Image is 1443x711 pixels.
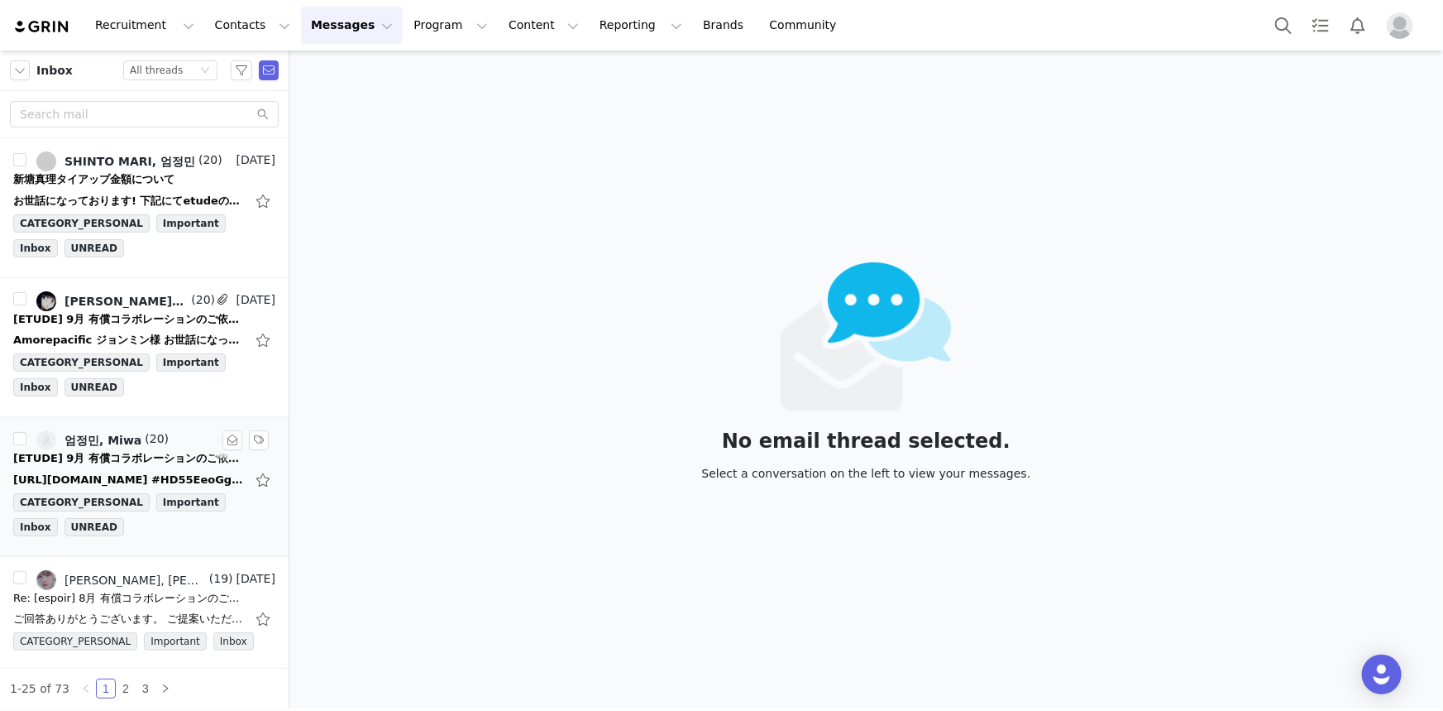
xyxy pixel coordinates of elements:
li: Previous Page [76,679,96,699]
i: icon: right [160,684,170,694]
a: [PERSON_NAME], [PERSON_NAME] [36,570,206,590]
div: [ETUDE] 9月 有償コラボレーションのご依頼（@sabon_246様） [13,311,245,328]
img: grin logo [13,19,71,35]
button: Reporting [590,7,692,44]
span: (20) [195,151,222,169]
li: 3 [136,679,155,699]
div: 엄정민, Miwa [65,434,141,447]
div: Re: [espoir] 8月 有償コラボレーションのご依頼（@seira_sw様） [13,590,245,607]
div: Select a conversation on the left to view your messages. [702,464,1031,483]
span: (19) [206,570,233,588]
span: Send Email [259,60,279,80]
li: 1-25 of 73 [10,679,69,699]
img: emails-empty2x.png [781,262,952,411]
img: 81f49241-bad2-4f7c-9382-2b81127225f6.jpg [36,570,56,590]
span: UNREAD [65,518,124,536]
div: [PERSON_NAME], [PERSON_NAME] [65,295,188,308]
a: [PERSON_NAME], [PERSON_NAME] [36,291,188,311]
img: 9f5de37f-36ce-4bf7-8334-b1c5580d9fb9--s.jpg [36,430,56,450]
span: CATEGORY_PERSONAL [13,353,150,372]
a: Community [760,7,854,44]
div: Amorepacific ジョンミン様 お世話になっております。 tagプロダクションの高田でございます。 商品発送のご連絡ありがとうございます。 お受け取り完了次第ご連絡させていただきます。 ... [13,332,245,348]
a: 3 [136,680,155,698]
div: [PERSON_NAME], [PERSON_NAME] [65,574,206,587]
a: 1 [97,680,115,698]
span: UNREAD [65,239,124,257]
img: placeholder-profile.jpg [1387,12,1413,39]
div: https://vt.tiktok.com/ZSDvQwaY5/ #HD55EeoGg6wCxtz3llDZwkW9mEgFtHHZX6inNcjWfe//4+KpwAy5JWMhZiq9bZI... [13,472,245,488]
div: All threads [130,61,183,79]
button: Program [404,7,498,44]
span: Important [144,632,207,651]
button: Messages [301,7,403,44]
span: Inbox [213,632,254,651]
li: 2 [116,679,136,699]
span: CATEGORY_PERSONAL [13,214,150,233]
button: Contacts [205,7,300,44]
img: b2f81592-b24c-41bd-bacd-7f1411a02baf.jpg [36,291,56,311]
a: 엄정민, Miwa [36,430,141,450]
input: Search mail [10,101,279,127]
div: No email thread selected. [702,432,1031,450]
button: Recruitment [85,7,204,44]
button: Search [1265,7,1302,44]
span: CATEGORY_PERSONAL [13,493,150,512]
div: お世話になっております! 下記にてetudeの投稿URLと広告コードを送付致しましたので、ご確認いただけますと幸いです！ ▼投稿URL https://www.instagram.com/ree... [13,193,245,209]
span: CATEGORY_PERSONAL [13,632,137,651]
span: Important [156,353,226,372]
span: UNREAD [65,378,124,396]
span: (20) [188,291,215,309]
div: [ETUDE] 9月 有償コラボレーションのご依頼（@miwa_asmr様） [13,450,245,467]
a: 2 [117,680,135,698]
i: icon: left [81,684,91,694]
button: Notifications [1340,7,1376,44]
span: Inbox [13,518,58,536]
a: Brands [693,7,758,44]
li: Next Page [155,679,175,699]
span: Inbox [36,62,73,79]
span: Important [156,493,226,512]
li: 1 [96,679,116,699]
i: icon: down [200,65,210,77]
div: SHINTO MARI, 엄정민 [65,155,195,168]
span: (20) [141,430,169,448]
span: Important [156,214,226,233]
button: Profile [1377,12,1430,39]
div: 新塘真理タイアップ金額について [13,171,174,188]
i: icon: search [257,108,269,120]
div: ご回答ありがとうございます。 ご提案いただいたエチュード、 エスポワールのキャンペーンは現在終了しておりますが、 今後のキャンペーンで参加可能なプロジェクトがあるか確認いたします。 なお、イニス... [13,611,245,627]
span: Inbox [13,378,58,396]
a: Tasks [1302,7,1339,44]
div: Open Intercom Messenger [1362,655,1402,694]
span: Inbox [13,239,58,257]
button: Content [499,7,589,44]
a: SHINTO MARI, 엄정민 [36,151,195,171]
